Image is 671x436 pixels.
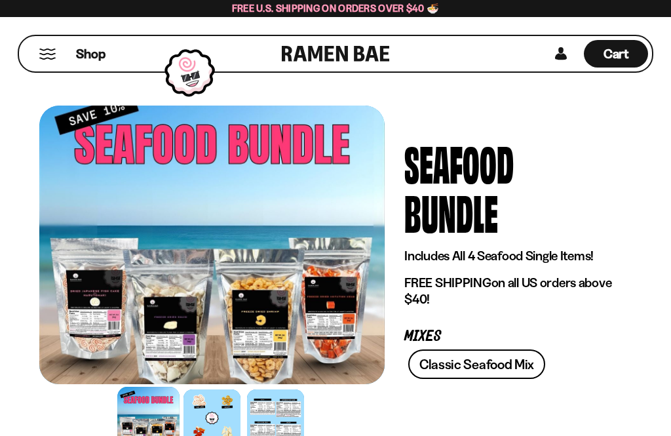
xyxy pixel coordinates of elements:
button: Mobile Menu Trigger [39,49,56,60]
span: Free U.S. Shipping on Orders over $40 🍜 [232,2,440,14]
p: on all US orders above $40! [404,275,612,307]
p: Includes All 4 Seafood Single Items! [404,248,612,264]
p: Mixes [404,330,612,343]
span: Cart [604,46,629,62]
strong: FREE SHIPPING [404,275,491,290]
div: Cart [584,36,648,71]
a: Shop [76,40,105,68]
a: Classic Seafood Mix [408,349,545,379]
div: Bundle [404,188,498,237]
div: Seafood [404,138,514,188]
span: Shop [76,45,105,63]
